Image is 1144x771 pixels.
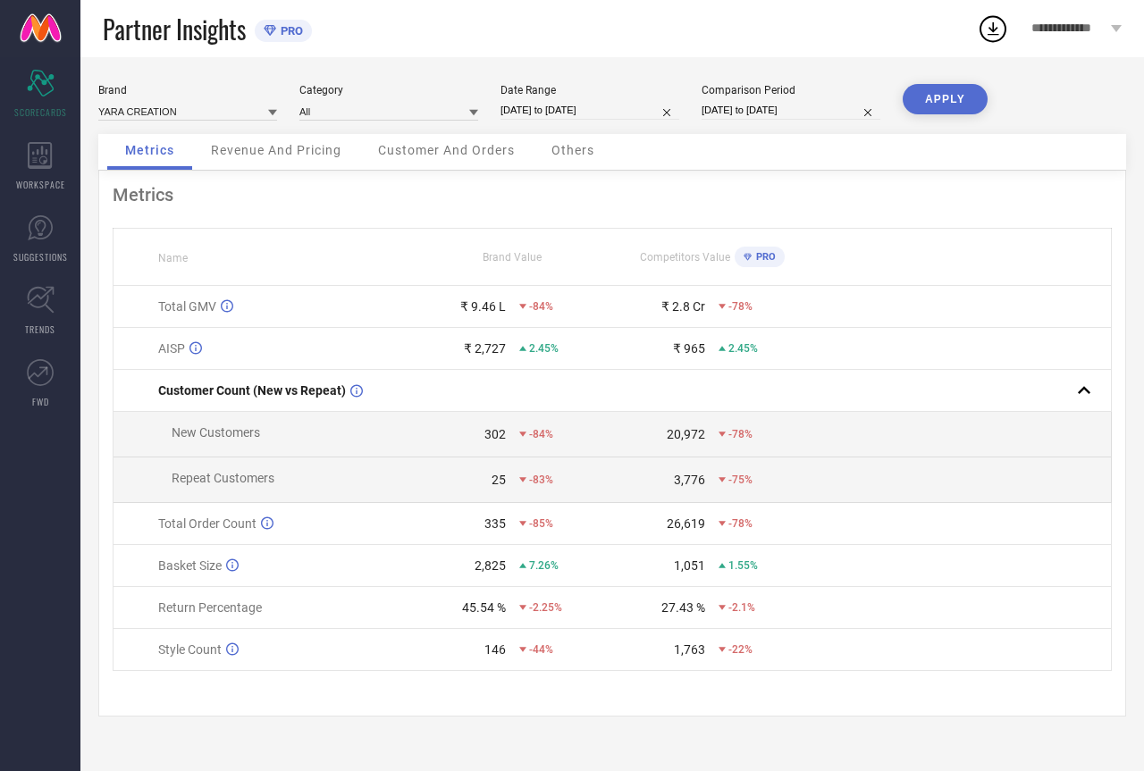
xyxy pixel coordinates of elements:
[977,13,1009,45] div: Open download list
[667,516,705,531] div: 26,619
[113,184,1112,205] div: Metrics
[462,600,506,615] div: 45.54 %
[667,427,705,441] div: 20,972
[158,516,257,531] span: Total Order Count
[158,642,222,657] span: Style Count
[529,559,559,572] span: 7.26%
[172,471,274,485] span: Repeat Customers
[158,341,185,356] span: AISP
[158,600,262,615] span: Return Percentage
[484,516,506,531] div: 335
[752,251,776,263] span: PRO
[728,601,755,614] span: -2.1%
[674,473,705,487] div: 3,776
[475,558,506,573] div: 2,825
[25,323,55,336] span: TRENDS
[674,642,705,657] div: 1,763
[32,395,49,408] span: FWD
[378,143,515,157] span: Customer And Orders
[484,642,506,657] div: 146
[529,473,553,486] span: -83%
[529,428,553,440] span: -84%
[728,559,758,572] span: 1.55%
[529,517,553,530] span: -85%
[13,250,68,264] span: SUGGESTIONS
[702,84,880,96] div: Comparison Period
[529,300,553,313] span: -84%
[500,84,679,96] div: Date Range
[158,252,188,264] span: Name
[211,143,341,157] span: Revenue And Pricing
[529,643,553,656] span: -44%
[702,101,880,120] input: Select comparison period
[728,342,758,355] span: 2.45%
[529,342,559,355] span: 2.45%
[728,643,753,656] span: -22%
[492,473,506,487] div: 25
[14,105,67,119] span: SCORECARDS
[464,341,506,356] div: ₹ 2,727
[728,473,753,486] span: -75%
[125,143,174,157] span: Metrics
[728,300,753,313] span: -78%
[551,143,594,157] span: Others
[299,84,478,96] div: Category
[529,601,562,614] span: -2.25%
[103,11,246,47] span: Partner Insights
[728,428,753,440] span: -78%
[158,558,222,573] span: Basket Size
[903,84,988,114] button: APPLY
[661,299,705,314] div: ₹ 2.8 Cr
[674,558,705,573] div: 1,051
[276,24,303,38] span: PRO
[172,425,260,440] span: New Customers
[728,517,753,530] span: -78%
[158,383,346,398] span: Customer Count (New vs Repeat)
[661,600,705,615] div: 27.43 %
[98,84,277,96] div: Brand
[640,251,730,264] span: Competitors Value
[483,251,542,264] span: Brand Value
[460,299,506,314] div: ₹ 9.46 L
[484,427,506,441] div: 302
[673,341,705,356] div: ₹ 965
[158,299,216,314] span: Total GMV
[500,101,679,120] input: Select date range
[16,178,65,191] span: WORKSPACE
